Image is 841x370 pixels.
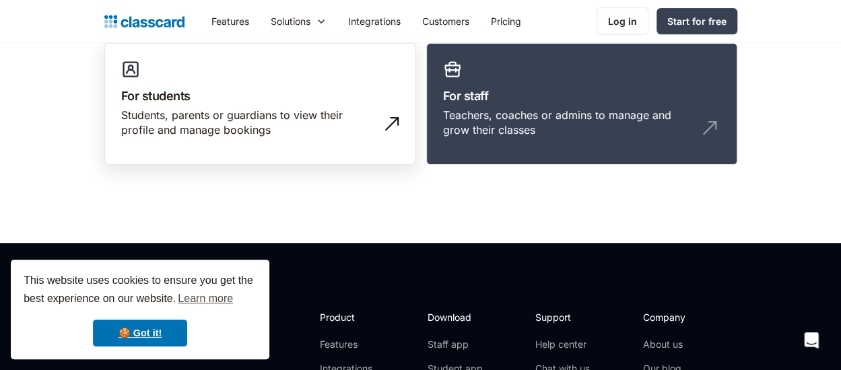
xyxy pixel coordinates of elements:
[121,108,372,138] div: Students, parents or guardians to view their profile and manage bookings
[795,324,828,357] div: Open Intercom Messenger
[104,12,184,31] a: home
[24,272,257,309] span: This website uses cookies to ensure you get the best experience on our website.
[428,338,483,351] a: Staff app
[271,14,310,28] div: Solutions
[121,87,399,105] h3: For students
[667,14,727,28] div: Start for free
[337,6,411,36] a: Integrations
[260,6,337,36] div: Solutions
[176,289,235,309] a: learn more about cookies
[443,108,694,138] div: Teachers, coaches or admins to manage and grow their classes
[320,310,392,324] h2: Product
[428,310,483,324] h2: Download
[320,338,392,351] a: Features
[411,6,480,36] a: Customers
[643,338,733,351] a: About us
[201,6,260,36] a: Features
[535,338,590,351] a: Help center
[11,260,269,359] div: cookieconsent
[608,14,637,28] div: Log in
[480,6,532,36] a: Pricing
[643,310,733,324] h2: Company
[657,8,737,34] a: Start for free
[597,7,648,35] a: Log in
[535,310,590,324] h2: Support
[93,320,187,346] a: dismiss cookie message
[104,43,415,165] a: For studentsStudents, parents or guardians to view their profile and manage bookings
[426,43,737,165] a: For staffTeachers, coaches or admins to manage and grow their classes
[443,87,720,105] h3: For staff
